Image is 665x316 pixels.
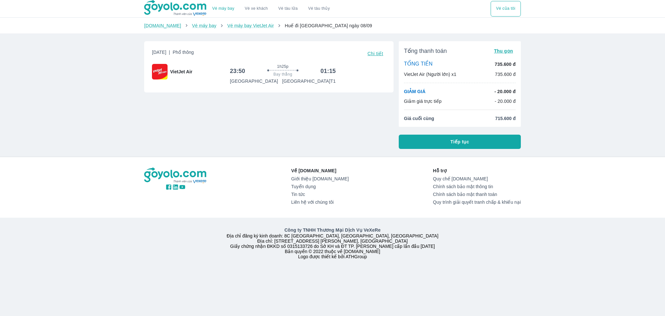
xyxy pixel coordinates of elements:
span: [DATE] [152,49,194,58]
p: Hỗ trợ [433,167,521,174]
span: 715.600 đ [495,115,516,122]
a: Quy chế [DOMAIN_NAME] [433,176,521,181]
h6: 23:50 [230,67,245,75]
p: [GEOGRAPHIC_DATA] T1 [282,78,336,84]
button: Tiếp tục [399,135,521,149]
button: Chi tiết [365,49,386,58]
a: Vé xe khách [245,6,268,11]
a: Vé máy bay [192,23,216,28]
a: Vé máy bay [212,6,234,11]
h6: 01:15 [320,67,336,75]
p: 735.600 đ [495,71,516,78]
button: Vé tàu thủy [303,1,335,17]
span: Chi tiết [368,51,383,56]
span: VietJet Air [170,68,192,75]
a: Chính sách bảo mật thanh toán [433,192,521,197]
nav: breadcrumb [144,22,521,29]
span: Giá cuối cùng [404,115,434,122]
span: Huế đi [GEOGRAPHIC_DATA] ngày 08/09 [285,23,372,28]
p: VietJet Air (Người lớn) x1 [404,71,456,78]
span: Tổng thanh toán [404,47,447,55]
p: - 20.000 đ [495,98,516,104]
p: - 20.000 đ [495,88,516,95]
a: Giới thiệu [DOMAIN_NAME] [291,176,349,181]
span: Phổ thông [173,50,194,55]
button: Vé của tôi [491,1,521,17]
a: Liên hệ với chúng tôi [291,200,349,205]
p: TỔNG TIỀN [404,61,433,68]
span: | [169,50,170,55]
div: choose transportation mode [491,1,521,17]
p: Về [DOMAIN_NAME] [291,167,349,174]
span: Bay thẳng [273,72,292,77]
a: Chính sách bảo mật thông tin [433,184,521,189]
p: [GEOGRAPHIC_DATA] [230,78,278,84]
p: GIẢM GIÁ [404,88,425,95]
div: choose transportation mode [207,1,335,17]
span: 1h25p [277,64,288,69]
img: logo [144,167,207,184]
a: Vé tàu lửa [273,1,303,17]
p: 735.600 đ [495,61,516,67]
button: Thu gọn [491,46,516,55]
p: Công ty TNHH Thương Mại Dịch Vụ VeXeRe [145,227,520,233]
a: Vé máy bay VietJet Air [227,23,274,28]
a: Tin tức [291,192,349,197]
a: Quy trình giải quyết tranh chấp & khiếu nại [433,200,521,205]
span: Thu gọn [494,48,513,54]
a: Tuyển dụng [291,184,349,189]
a: [DOMAIN_NAME] [144,23,181,28]
span: Tiếp tục [450,139,469,145]
div: Địa chỉ đăng ký kinh doanh: 8C [GEOGRAPHIC_DATA], [GEOGRAPHIC_DATA], [GEOGRAPHIC_DATA] Địa chỉ: [... [140,227,525,259]
p: Giảm giá trực tiếp [404,98,442,104]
